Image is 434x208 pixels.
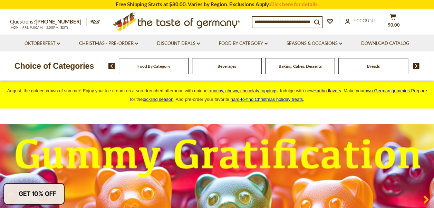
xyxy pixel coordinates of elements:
[231,97,303,102] a: hard-to-find Christmas holiday treats
[219,40,268,47] a: Food By Category
[10,17,87,26] p: Questions?
[345,17,376,25] a: Account
[287,40,342,47] a: Seasons & Occasions
[383,13,404,31] button: $0.00
[361,40,409,47] a: Download Catalog
[25,40,60,47] a: Oktoberfest
[413,63,419,69] img: next arrow
[279,64,322,69] a: Baking, Cakes, Desserts
[36,18,81,25] a: [PHONE_NUMBER]
[210,88,277,93] span: runchy, chewy, chocolaty toppings
[157,40,200,47] a: Discount Deals
[365,88,411,93] a: own German gummies.
[270,1,319,7] a: Click here for details.
[365,88,410,93] span: own German gummies
[231,97,304,102] span: .
[314,88,341,93] a: Haribo flavors
[208,88,278,93] a: crunchy, chewy, chocolaty toppings
[137,64,170,69] a: Food By Category
[108,63,115,69] img: previous arrow
[10,26,69,29] span: MON - FRI, 9:00AM - 5:00PM (EST)
[354,18,376,23] span: Account
[367,64,380,69] a: Breads
[79,40,138,47] a: Christmas - PRE-ORDER
[143,97,173,102] a: pickling season
[218,64,236,69] a: Beverages
[7,88,427,102] span: August, the golden crown of summer! Enjoy your ice cream on a sun-drenched afternoon with unique ...
[388,22,400,28] span: $0.00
